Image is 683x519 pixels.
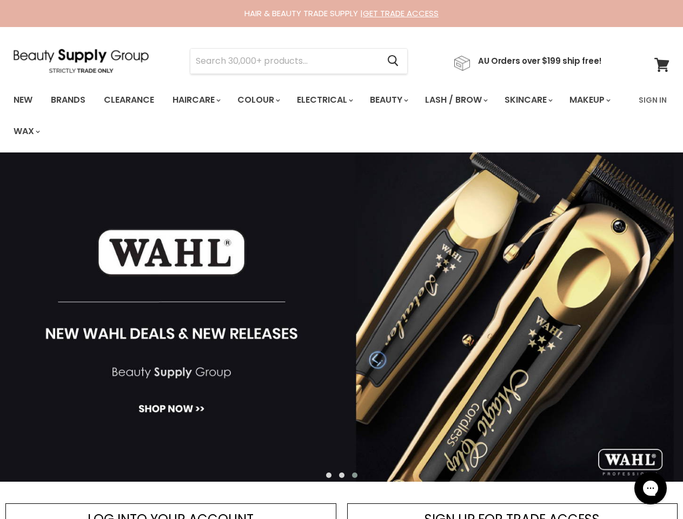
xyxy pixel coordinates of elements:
[190,48,408,74] form: Product
[5,84,632,147] ul: Main menu
[362,89,415,111] a: Beauty
[190,49,379,74] input: Search
[5,89,41,111] a: New
[43,89,94,111] a: Brands
[417,89,494,111] a: Lash / Brow
[632,89,673,111] a: Sign In
[5,120,47,143] a: Wax
[363,8,439,19] a: GET TRADE ACCESS
[289,89,360,111] a: Electrical
[229,89,287,111] a: Colour
[496,89,559,111] a: Skincare
[164,89,227,111] a: Haircare
[379,49,407,74] button: Search
[96,89,162,111] a: Clearance
[629,468,672,508] iframe: Gorgias live chat messenger
[561,89,617,111] a: Makeup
